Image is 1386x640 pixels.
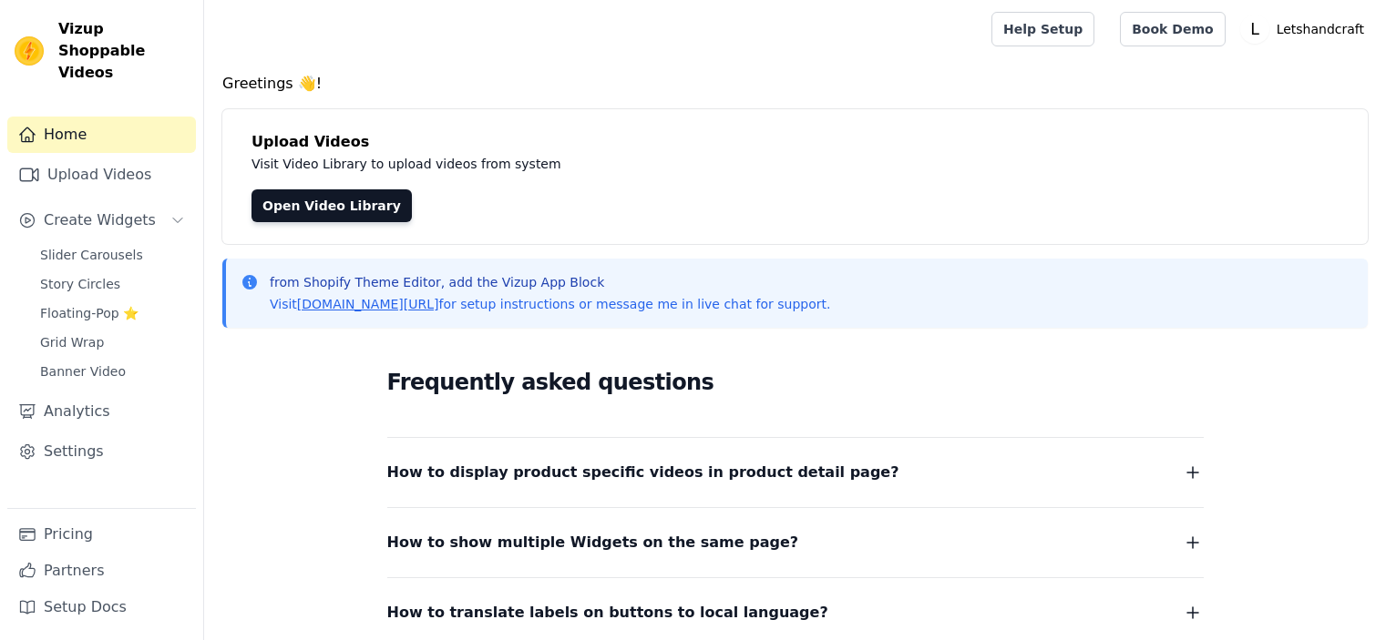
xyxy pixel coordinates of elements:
[270,295,830,313] p: Visit for setup instructions or message me in live chat for support.
[29,242,196,268] a: Slider Carousels
[15,36,44,66] img: Vizup
[29,359,196,384] a: Banner Video
[29,300,196,326] a: Floating-Pop ⭐
[7,553,196,589] a: Partners
[40,304,139,322] span: Floating-Pop ⭐
[270,273,830,291] p: from Shopify Theme Editor, add the Vizup App Block
[387,600,828,625] span: How to translate labels on buttons to local language?
[58,18,189,84] span: Vizup Shoppable Videos
[29,271,196,297] a: Story Circles
[7,589,196,625] a: Setup Docs
[387,460,899,485] span: How to display product specific videos in product detail page?
[7,516,196,553] a: Pricing
[252,189,412,222] a: Open Video Library
[252,153,1068,175] p: Visit Video Library to upload videos from system
[7,433,196,470] a: Settings
[387,460,1204,485] button: How to display product specific videos in product detail page?
[7,157,196,193] a: Upload Videos
[991,12,1094,46] a: Help Setup
[44,209,156,231] span: Create Widgets
[1250,20,1259,38] text: L
[40,362,126,381] span: Banner Video
[1120,12,1225,46] a: Book Demo
[40,333,104,351] span: Grid Wrap
[387,364,1204,401] h2: Frequently asked questions
[387,530,799,555] span: How to show multiple Widgets on the same page?
[387,530,1204,555] button: How to show multiple Widgets on the same page?
[222,73,1368,95] h4: Greetings 👋!
[7,117,196,153] a: Home
[29,330,196,355] a: Grid Wrap
[40,275,120,293] span: Story Circles
[1240,13,1371,46] button: L Letshandcraft
[297,297,439,311] a: [DOMAIN_NAME][URL]
[252,131,1339,153] h4: Upload Videos
[40,246,143,264] span: Slider Carousels
[7,202,196,239] button: Create Widgets
[387,600,1204,625] button: How to translate labels on buttons to local language?
[1269,13,1371,46] p: Letshandcraft
[7,393,196,430] a: Analytics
